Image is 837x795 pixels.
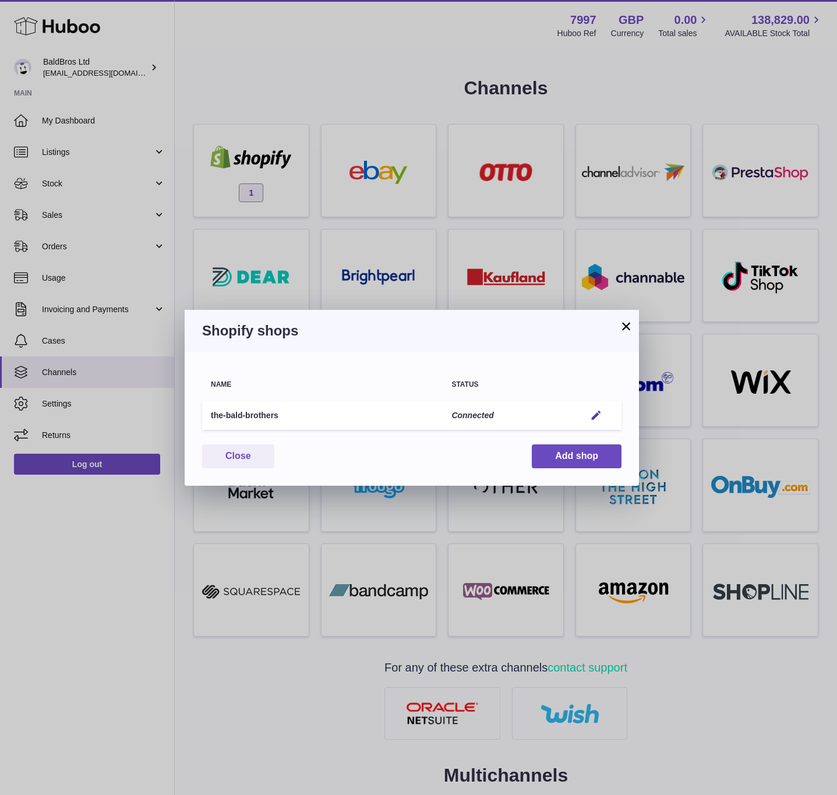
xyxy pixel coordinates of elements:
[443,401,577,430] td: Connected
[202,401,443,430] td: the-bald-brothers
[202,321,621,340] h3: Shopify shops
[202,444,274,468] button: Close
[451,381,568,388] div: Status
[532,444,621,468] button: Add shop
[619,319,633,333] button: ×
[211,381,434,388] div: Name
